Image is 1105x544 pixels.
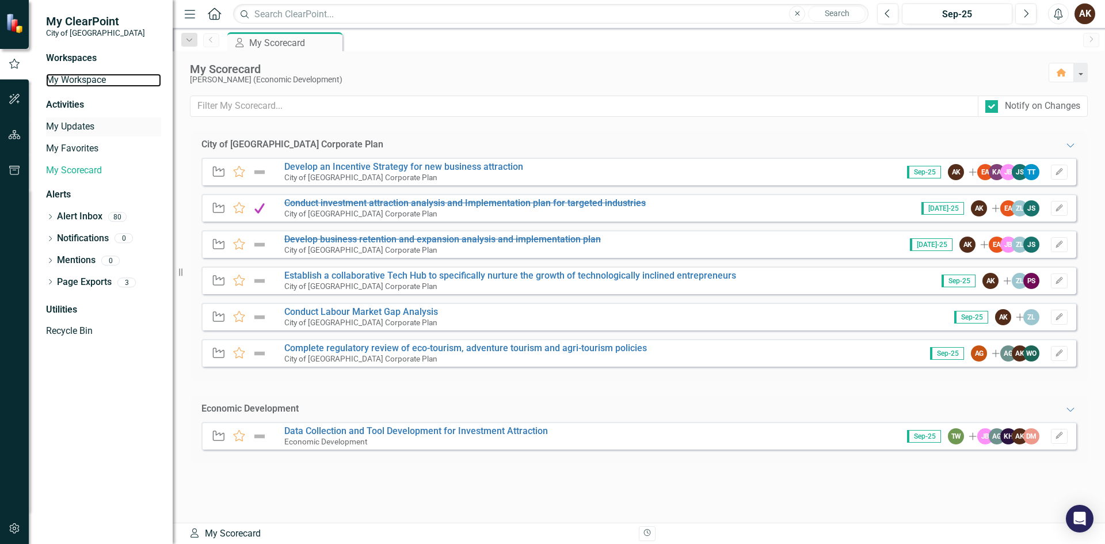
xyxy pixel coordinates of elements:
[982,273,999,289] div: AK
[1005,100,1080,113] div: Notify on Changes
[1000,345,1016,362] div: AG
[902,3,1012,24] button: Sep-25
[977,164,993,180] div: EA
[284,437,367,446] small: Economic Development
[252,165,267,179] img: Not Defined
[1023,309,1039,325] div: ZL
[825,9,849,18] span: Search
[1000,237,1016,253] div: JB
[942,275,976,287] span: Sep-25
[46,98,161,112] div: Activities
[989,237,1005,253] div: EA
[906,7,1008,21] div: Sep-25
[1023,164,1039,180] div: TT
[977,428,993,444] div: JB
[46,28,145,37] small: City of [GEOGRAPHIC_DATA]
[190,63,1037,75] div: My Scorecard
[1012,164,1028,180] div: JS
[46,325,161,338] a: Recycle Bin
[46,14,145,28] span: My ClearPoint
[46,142,161,155] a: My Favorites
[233,4,868,24] input: Search ClearPoint...
[252,274,267,288] img: Not Defined
[808,6,866,22] button: Search
[1023,237,1039,253] div: JS
[948,428,964,444] div: TW
[46,120,161,134] a: My Updates
[284,343,647,353] a: Complete regulatory review of eco-tourism, adventure tourism and agri-tourism policies
[284,318,437,327] small: City of [GEOGRAPHIC_DATA] Corporate Plan
[1023,200,1039,216] div: JS
[1023,428,1039,444] div: DM
[101,256,120,265] div: 0
[1000,164,1016,180] div: JB
[1012,237,1028,253] div: ZL
[1012,273,1028,289] div: ZL
[190,75,1037,84] div: [PERSON_NAME] (Economic Development)
[57,232,109,245] a: Notifications
[284,197,646,208] a: Conduct investment attraction analysis and Implementation plan for targeted industries
[995,309,1011,325] div: AK
[46,164,161,177] a: My Scorecard
[46,74,161,87] a: My Workspace
[46,52,97,65] div: Workspaces
[108,212,127,222] div: 80
[252,238,267,252] img: Not Defined
[46,303,161,317] div: Utilities
[57,276,112,289] a: Page Exports
[284,173,437,182] small: City of [GEOGRAPHIC_DATA] Corporate Plan
[201,138,383,151] div: City of [GEOGRAPHIC_DATA] Corporate Plan
[921,202,964,215] span: [DATE]-25
[1023,273,1039,289] div: PS
[57,210,102,223] a: Alert Inbox
[284,245,437,254] small: City of [GEOGRAPHIC_DATA] Corporate Plan
[115,234,133,244] div: 0
[1000,428,1016,444] div: KH
[1023,345,1039,362] div: WO
[252,310,267,324] img: Not Defined
[971,345,987,362] div: AG
[948,164,964,180] div: AK
[252,347,267,360] img: Not Defined
[284,425,548,436] a: Data Collection and Tool Development for Investment Attraction
[284,234,601,245] a: Develop business retention and expansion analysis and implementation plan
[1012,345,1028,362] div: AK
[954,311,988,324] span: Sep-25
[1012,428,1028,444] div: AK
[1066,505,1093,532] div: Open Intercom Messenger
[907,430,941,443] span: Sep-25
[284,161,523,172] a: Develop an Incentive Strategy for new business attraction
[284,306,438,317] a: Conduct Labour Market Gap Analysis
[959,237,976,253] div: AK
[284,209,437,218] small: City of [GEOGRAPHIC_DATA] Corporate Plan
[907,166,941,178] span: Sep-25
[189,527,630,541] div: My Scorecard
[971,200,987,216] div: AK
[252,201,267,215] img: Complete
[284,270,736,281] a: Establish a collaborative Tech Hub to specifically nurture the growth of technologically inclined...
[201,402,299,416] div: Economic Development
[249,36,340,50] div: My Scorecard
[989,428,1005,444] div: AG
[284,354,437,363] small: City of [GEOGRAPHIC_DATA] Corporate Plan
[252,429,267,443] img: Not Defined
[910,238,952,251] span: [DATE]-25
[190,96,978,117] input: Filter My Scorecard...
[930,347,964,360] span: Sep-25
[284,281,437,291] small: City of [GEOGRAPHIC_DATA] Corporate Plan
[1074,3,1095,24] button: AK
[57,254,96,267] a: Mentions
[1000,200,1016,216] div: EA
[989,164,1005,180] div: KA
[6,13,26,33] img: ClearPoint Strategy
[1012,200,1028,216] div: ZL
[46,188,161,201] div: Alerts
[117,277,136,287] div: 3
